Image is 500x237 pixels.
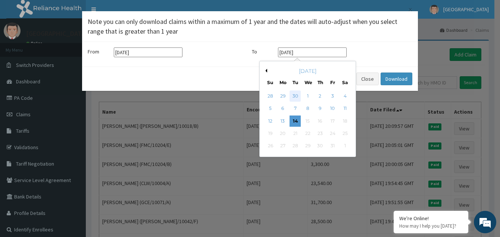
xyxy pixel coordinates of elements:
div: Not available Wednesday, October 15th, 2025 [302,116,313,127]
div: Not available Monday, October 20th, 2025 [277,128,288,139]
div: Not available Sunday, October 26th, 2025 [265,141,276,152]
div: Not available Monday, October 27th, 2025 [277,141,288,152]
div: Not available Wednesday, October 22nd, 2025 [302,128,313,139]
div: Not available Tuesday, October 21st, 2025 [290,128,301,139]
div: Not available Saturday, November 1st, 2025 [340,141,351,152]
div: Th [317,79,324,86]
div: Not available Friday, October 24th, 2025 [327,128,338,139]
textarea: Type your message and hit 'Enter' [4,158,142,184]
div: Choose Wednesday, October 1st, 2025 [302,90,313,102]
label: To [252,48,274,55]
div: Minimize live chat window [122,4,140,22]
div: Choose Friday, October 3rd, 2025 [327,90,338,102]
div: Not available Thursday, October 16th, 2025 [315,116,326,127]
div: Choose Sunday, October 12th, 2025 [265,116,276,127]
div: Choose Tuesday, October 7th, 2025 [290,103,301,114]
span: × [408,4,412,15]
div: We [304,79,311,86]
div: Not available Sunday, October 19th, 2025 [265,128,276,139]
div: Choose Tuesday, October 14th, 2025 [290,116,301,127]
button: Download [381,73,412,85]
div: Sa [342,79,348,86]
div: Choose Wednesday, October 8th, 2025 [302,103,313,114]
div: Choose Sunday, October 5th, 2025 [265,103,276,114]
div: Choose Monday, October 13th, 2025 [277,116,288,127]
div: Choose Saturday, October 11th, 2025 [340,103,351,114]
label: From [88,48,110,55]
div: Not available Tuesday, October 28th, 2025 [290,141,301,152]
div: Not available Saturday, October 25th, 2025 [340,128,351,139]
div: Choose Saturday, October 4th, 2025 [340,90,351,102]
div: Mo [279,79,286,86]
div: Choose Friday, October 10th, 2025 [327,103,338,114]
div: Not available Friday, October 31st, 2025 [327,141,338,152]
div: Choose Monday, September 29th, 2025 [277,90,288,102]
div: We're Online! [399,215,463,222]
div: Choose Tuesday, September 30th, 2025 [290,90,301,102]
div: Not available Saturday, October 18th, 2025 [340,116,351,127]
img: d_794563401_company_1708531726252_794563401 [14,37,30,56]
div: Chat with us now [39,42,125,52]
button: Close [407,6,412,13]
input: Select end date [278,47,347,57]
div: Not available Wednesday, October 29th, 2025 [302,141,313,152]
p: How may I help you today? [399,223,463,229]
div: Su [267,79,274,86]
div: Not available Thursday, October 23rd, 2025 [315,128,326,139]
div: Choose Sunday, September 28th, 2025 [265,90,276,102]
input: Select start date [114,47,182,57]
button: Previous Month [263,69,267,73]
div: Fr [329,79,336,86]
div: Choose Monday, October 6th, 2025 [277,103,288,114]
h4: Note you can only download claims within a maximum of 1 year and the dates will auto-adjust when ... [88,17,412,36]
div: Choose Thursday, October 2nd, 2025 [315,90,326,102]
div: Not available Thursday, October 30th, 2025 [315,141,326,152]
div: Choose Thursday, October 9th, 2025 [315,103,326,114]
div: Not available Friday, October 17th, 2025 [327,116,338,127]
span: We're online! [43,71,103,147]
div: [DATE] [263,67,353,75]
div: month 2025-10 [264,90,351,153]
div: Tu [292,79,299,86]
